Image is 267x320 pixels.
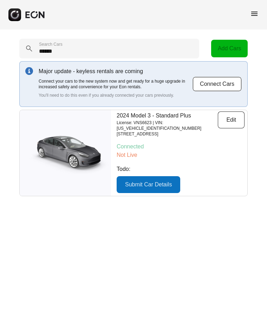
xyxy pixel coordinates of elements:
[117,131,218,137] p: [STREET_ADDRESS]
[117,120,218,131] p: License: VNS6623 | VIN: [US_VEHICLE_IDENTIFICATION_NUMBER]
[117,111,218,120] p: 2024 Model 3 - Standard Plus
[39,92,193,98] p: You'll need to do this even if you already connected your cars previously.
[117,165,245,173] p: Todo:
[39,41,63,47] label: Search Cars
[218,111,245,128] button: Edit
[39,78,193,90] p: Connect your cars to the new system now and get ready for a huge upgrade in increased safety and ...
[117,151,245,159] p: Not Live
[39,67,193,76] p: Major update - keyless rentals are coming
[250,9,259,18] span: menu
[25,67,33,75] img: info
[117,142,245,151] p: Connected
[193,77,242,91] button: Connect Cars
[117,176,180,193] button: Submit Car Details
[20,130,111,176] img: car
